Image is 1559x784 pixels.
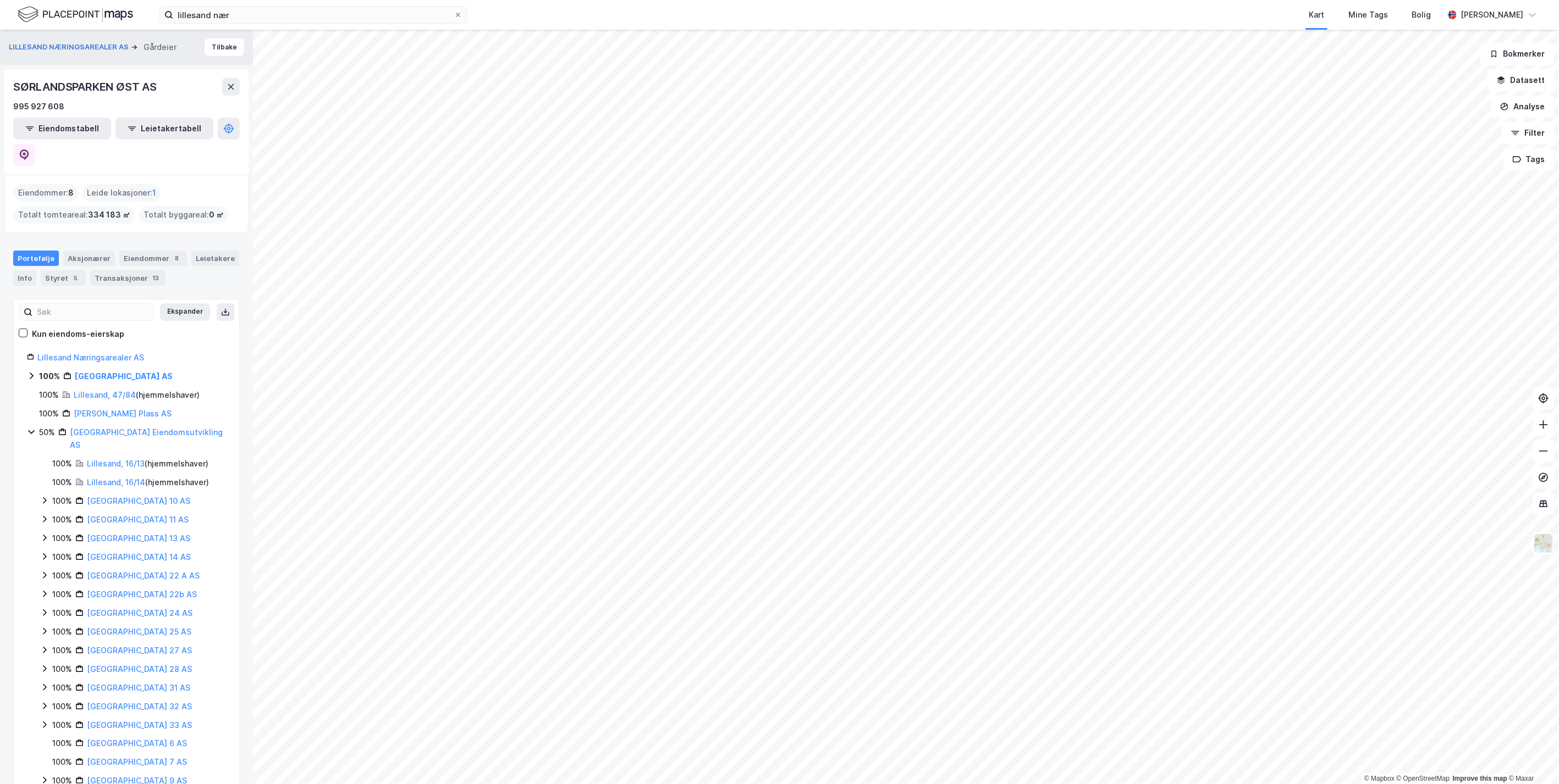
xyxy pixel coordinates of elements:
[39,426,55,439] div: 50%
[1502,122,1555,144] button: Filter
[52,513,72,526] div: 100%
[87,496,190,505] a: [GEOGRAPHIC_DATA] 10 AS
[37,353,144,362] a: Lillesand Næringsarealer AS
[191,251,239,266] div: Leietakere
[82,184,161,202] div: Leide lokasjoner :
[205,38,244,56] button: Tilbake
[1309,8,1324,21] div: Kart
[90,270,166,286] div: Transaksjoner
[32,327,124,341] div: Kun eiendoms-eierskap
[87,459,145,468] a: Lillesand, 16/13
[87,627,191,636] a: [GEOGRAPHIC_DATA] 25 AS
[1364,775,1395,782] a: Mapbox
[74,409,172,418] a: [PERSON_NAME] Plass AS
[160,303,210,321] button: Ekspander
[39,407,59,420] div: 100%
[87,646,192,655] a: [GEOGRAPHIC_DATA] 27 AS
[1503,148,1555,170] button: Tags
[1348,8,1388,21] div: Mine Tags
[1480,43,1555,65] button: Bokmerker
[52,569,72,582] div: 100%
[87,476,209,489] div: ( hjemmelshaver )
[52,644,72,657] div: 100%
[75,371,173,381] a: [GEOGRAPHIC_DATA] AS
[87,757,187,766] a: [GEOGRAPHIC_DATA] 7 AS
[52,681,72,694] div: 100%
[1412,8,1431,21] div: Bolig
[87,571,200,580] a: [GEOGRAPHIC_DATA] 22 A AS
[52,700,72,713] div: 100%
[39,370,60,383] div: 100%
[87,477,145,487] a: Lillesand, 16/14
[13,78,159,96] div: SØRLANDSPARKEN ØST AS
[13,251,59,266] div: Portefølje
[52,532,72,545] div: 100%
[52,737,72,750] div: 100%
[87,515,189,524] a: [GEOGRAPHIC_DATA] 11 AS
[14,184,78,202] div: Eiendommer :
[13,118,111,140] button: Eiendomstabell
[87,738,187,748] a: [GEOGRAPHIC_DATA] 6 AS
[52,494,72,508] div: 100%
[52,457,72,470] div: 100%
[152,186,156,199] span: 1
[87,720,192,730] a: [GEOGRAPHIC_DATA] 33 AS
[74,388,200,402] div: ( hjemmelshaver )
[87,683,190,692] a: [GEOGRAPHIC_DATA] 31 AS
[9,42,131,53] button: LILLESAND NÆRINGSAREALER AS
[150,273,161,283] div: 13
[87,590,197,599] a: [GEOGRAPHIC_DATA] 22b AS
[1504,731,1559,784] div: Kontrollprogram for chat
[87,608,192,618] a: [GEOGRAPHIC_DATA] 24 AS
[68,186,74,199] span: 8
[41,270,86,286] div: Styret
[88,208,130,221] span: 334 183 ㎡
[1453,775,1507,782] a: Improve this map
[52,588,72,601] div: 100%
[87,702,192,711] a: [GEOGRAPHIC_DATA] 32 AS
[172,253,183,264] div: 8
[13,100,64,113] div: 995 927 608
[18,5,133,24] img: logo.f888ab2527a4732fd821a326f86c7f29.svg
[13,270,36,286] div: Info
[52,719,72,732] div: 100%
[87,533,190,543] a: [GEOGRAPHIC_DATA] 13 AS
[52,625,72,638] div: 100%
[52,607,72,620] div: 100%
[119,251,187,266] div: Eiendommer
[1461,8,1524,21] div: [PERSON_NAME]
[52,476,72,489] div: 100%
[63,251,115,266] div: Aksjonærer
[87,552,191,561] a: [GEOGRAPHIC_DATA] 14 AS
[87,457,208,470] div: ( hjemmelshaver )
[70,427,223,450] a: [GEOGRAPHIC_DATA] Eiendomsutvikling AS
[1488,69,1555,91] button: Datasett
[74,390,136,399] a: Lillesand, 47/84
[139,206,228,224] div: Totalt byggareal :
[1397,775,1450,782] a: OpenStreetMap
[52,755,72,769] div: 100%
[173,7,454,23] input: Søk på adresse, matrikkel, gårdeiere, leietakere eller personer
[87,664,192,674] a: [GEOGRAPHIC_DATA] 28 AS
[70,273,81,283] div: 5
[1533,533,1554,554] img: Z
[209,208,224,221] span: 0 ㎡
[14,206,135,224] div: Totalt tomteareal :
[52,551,72,564] div: 100%
[32,304,153,320] input: Søk
[52,663,72,676] div: 100%
[1504,731,1559,784] iframe: Chat Widget
[39,388,59,402] div: 100%
[144,41,177,54] div: Gårdeier
[115,118,213,140] button: Leietakertabell
[1491,96,1555,118] button: Analyse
